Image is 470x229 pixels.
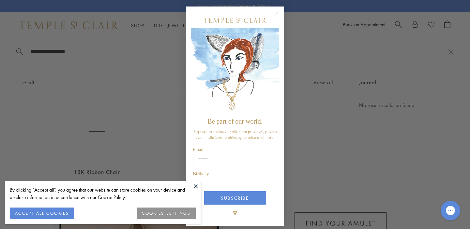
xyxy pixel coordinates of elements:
span: Sign up for exclusive collection previews, private event invitations, a birthday surprise and more. [193,128,277,140]
button: Close dialog [276,13,284,21]
iframe: Gorgias live chat messenger [437,198,463,222]
button: COOKIES SETTINGS [137,208,196,219]
button: ACCEPT ALL COOKIES [10,208,74,219]
img: Temple St. Clair [204,18,266,23]
img: TSC [229,206,242,219]
input: Email [193,154,277,166]
span: Email [193,147,204,152]
img: c4a9eb12-d91a-4d4a-8ee0-386386f4f338.jpeg [191,28,279,114]
div: By clicking “Accept all”, you agree that our website can store cookies on your device and disclos... [10,186,196,201]
button: SUBSCRIBE [204,191,266,205]
span: Birthday [193,171,209,176]
span: Be part of our world. [207,118,262,125]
